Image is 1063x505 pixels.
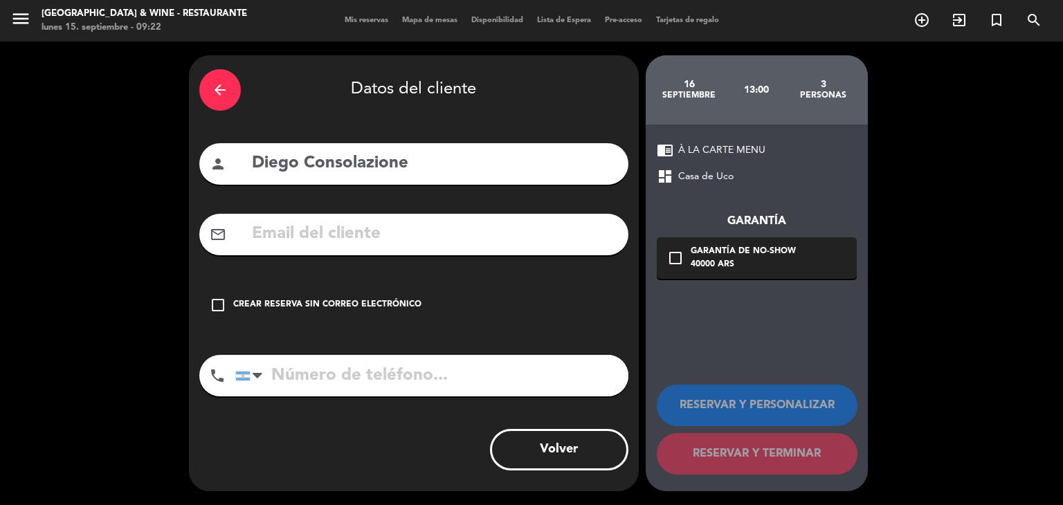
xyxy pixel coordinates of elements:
[490,429,628,470] button: Volver
[988,12,1005,28] i: turned_in_not
[678,169,734,185] span: Casa de Uco
[649,17,726,24] span: Tarjetas de regalo
[212,82,228,98] i: arrow_back
[210,226,226,243] i: mail_outline
[691,258,796,272] div: 40000 ARS
[395,17,464,24] span: Mapa de mesas
[233,298,421,312] div: Crear reserva sin correo electrónico
[1026,12,1042,28] i: search
[598,17,649,24] span: Pre-acceso
[790,90,857,101] div: personas
[678,143,765,158] span: À LA CARTE MENU
[914,12,930,28] i: add_circle_outline
[657,433,857,475] button: RESERVAR Y TERMINAR
[657,212,857,230] div: Garantía
[464,17,530,24] span: Disponibilidad
[790,79,857,90] div: 3
[723,66,790,114] div: 13:00
[235,355,628,396] input: Número de teléfono...
[42,7,247,21] div: [GEOGRAPHIC_DATA] & Wine - Restaurante
[210,297,226,313] i: check_box_outline_blank
[199,66,628,114] div: Datos del cliente
[42,21,247,35] div: lunes 15. septiembre - 09:22
[10,8,31,29] i: menu
[656,90,723,101] div: septiembre
[251,149,618,178] input: Nombre del cliente
[657,142,673,158] span: chrome_reader_mode
[236,356,268,396] div: Argentina: +54
[657,385,857,426] button: RESERVAR Y PERSONALIZAR
[10,8,31,34] button: menu
[667,250,684,266] i: check_box_outline_blank
[338,17,395,24] span: Mis reservas
[656,79,723,90] div: 16
[209,367,226,384] i: phone
[691,245,796,259] div: Garantía de no-show
[951,12,967,28] i: exit_to_app
[530,17,598,24] span: Lista de Espera
[657,168,673,185] span: dashboard
[210,156,226,172] i: person
[251,220,618,248] input: Email del cliente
